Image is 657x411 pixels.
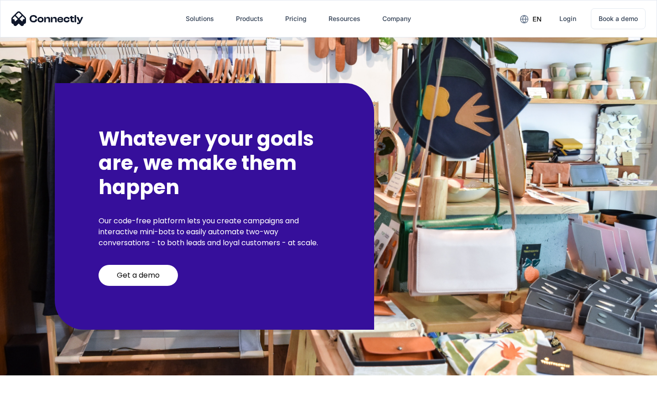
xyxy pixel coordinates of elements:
[328,12,360,25] div: Resources
[117,271,160,280] div: Get a demo
[99,216,330,248] p: Our code-free platform lets you create campaigns and interactive mini-bots to easily automate two...
[532,13,542,26] div: en
[559,12,576,25] div: Login
[18,395,55,408] ul: Language list
[382,12,411,25] div: Company
[99,127,330,199] h2: Whatever your goals are, we make them happen
[9,395,55,408] aside: Language selected: English
[285,12,307,25] div: Pricing
[186,12,214,25] div: Solutions
[591,8,646,29] a: Book a demo
[278,8,314,30] a: Pricing
[552,8,584,30] a: Login
[236,12,263,25] div: Products
[99,265,178,286] a: Get a demo
[11,11,83,26] img: Connectly Logo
